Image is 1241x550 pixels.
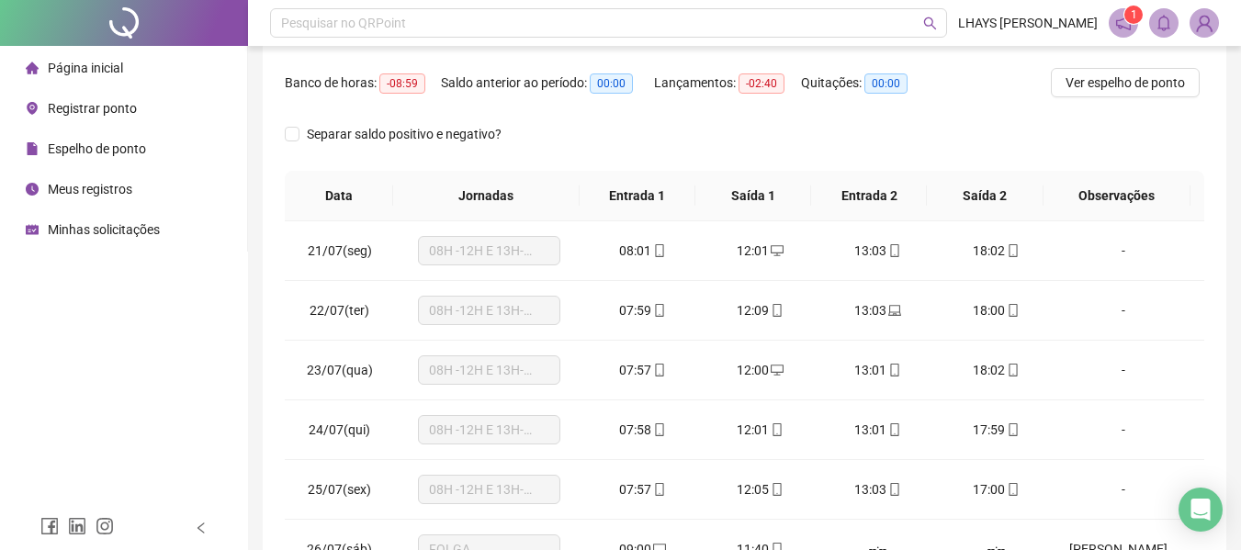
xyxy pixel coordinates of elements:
sup: 1 [1124,6,1143,24]
span: Minhas solicitações [48,222,160,237]
span: mobile [651,244,666,257]
div: 18:02 [952,241,1040,261]
div: 07:57 [599,479,687,499]
th: Observações [1044,171,1190,221]
span: search [923,17,937,30]
div: - [1069,241,1178,261]
span: Observações [1058,185,1176,206]
span: Registrar ponto [48,101,137,116]
span: mobile [769,483,784,496]
span: mobile [886,483,901,496]
th: Data [285,171,393,221]
th: Saída 2 [927,171,1043,221]
div: 13:01 [834,360,922,380]
span: notification [1115,15,1132,31]
div: 17:59 [952,420,1040,440]
div: 07:57 [599,360,687,380]
span: mobile [651,423,666,436]
span: mobile [651,364,666,376]
span: 08H -12H E 13H-18H [429,356,549,384]
div: Quitações: [801,73,930,94]
span: mobile [1005,364,1020,376]
span: -02:40 [739,73,784,94]
span: left [195,522,208,534]
div: 13:03 [834,479,922,499]
span: Meus registros [48,182,132,196]
span: facebook [40,517,59,535]
span: environment [26,102,39,115]
th: Entrada 1 [580,171,695,221]
span: Ver espelho de ponto [1066,73,1185,93]
span: schedule [26,223,39,236]
div: 12:01 [716,420,805,440]
img: 88804 [1190,9,1218,37]
div: 12:01 [716,241,805,261]
div: - [1069,420,1178,440]
div: 08:01 [599,241,687,261]
span: Espelho de ponto [48,141,146,156]
span: 00:00 [864,73,908,94]
span: mobile [1005,304,1020,317]
div: 13:03 [834,241,922,261]
span: LHAYS [PERSON_NAME] [958,13,1098,33]
span: home [26,62,39,74]
span: mobile [1005,423,1020,436]
div: Saldo anterior ao período: [441,73,654,94]
div: - [1069,300,1178,320]
div: Banco de horas: [285,73,441,94]
span: mobile [769,423,784,436]
div: 17:00 [952,479,1040,499]
span: clock-circle [26,183,39,196]
div: Lançamentos: [654,73,801,94]
div: 18:02 [952,360,1040,380]
span: 08H -12H E 13H-17H [429,476,549,503]
span: 25/07(sex) [308,482,371,497]
div: 07:58 [599,420,687,440]
th: Entrada 2 [811,171,927,221]
span: mobile [651,304,666,317]
span: linkedin [68,517,86,535]
span: desktop [769,244,784,257]
span: desktop [769,364,784,376]
span: -08:59 [379,73,425,94]
span: file [26,142,39,155]
span: bell [1156,15,1172,31]
span: mobile [1005,244,1020,257]
span: Separar saldo positivo e negativo? [299,124,509,144]
div: 13:03 [834,300,922,320]
div: 12:05 [716,479,805,499]
button: Ver espelho de ponto [1051,68,1200,97]
span: 08H -12H E 13H-18H [429,297,549,324]
div: 12:00 [716,360,805,380]
th: Saída 1 [695,171,811,221]
div: 13:01 [834,420,922,440]
th: Jornadas [393,171,580,221]
div: - [1069,479,1178,499]
span: 08H -12H E 13H-18H [429,237,549,264]
div: 12:09 [716,300,805,320]
span: mobile [886,423,901,436]
div: - [1069,360,1178,380]
span: mobile [886,364,901,376]
span: laptop [886,304,901,317]
span: 22/07(ter) [310,303,369,318]
span: Página inicial [48,61,123,75]
span: mobile [769,304,784,317]
span: mobile [1005,483,1020,496]
span: 00:00 [590,73,633,94]
span: 23/07(qua) [307,363,373,377]
div: Open Intercom Messenger [1179,488,1223,532]
span: 1 [1131,8,1137,21]
span: instagram [96,517,114,535]
span: mobile [651,483,666,496]
span: mobile [886,244,901,257]
div: 18:00 [952,300,1040,320]
span: 21/07(seg) [308,243,372,258]
span: 24/07(qui) [309,422,370,437]
div: 07:59 [599,300,687,320]
span: 08H -12H E 13H-18H [429,416,549,443]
